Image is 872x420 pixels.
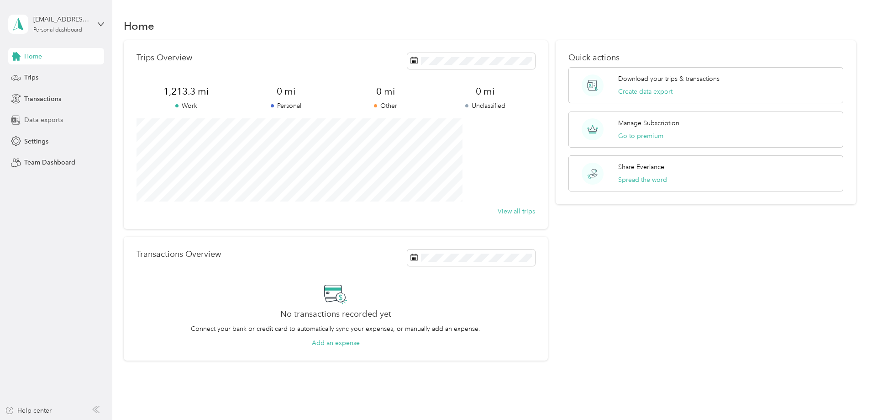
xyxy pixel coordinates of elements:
span: Data exports [24,115,63,125]
p: Manage Subscription [618,118,679,128]
p: Download your trips & transactions [618,74,720,84]
p: Connect your bank or credit card to automatically sync your expenses, or manually add an expense. [191,324,480,334]
button: Go to premium [618,131,663,141]
p: Quick actions [568,53,843,63]
button: Add an expense [312,338,360,348]
p: Trips Overview [137,53,192,63]
span: 0 mi [236,85,336,98]
p: Transactions Overview [137,250,221,259]
p: Work [137,101,236,111]
span: Team Dashboard [24,158,75,167]
button: Help center [5,406,52,415]
div: Personal dashboard [33,27,82,33]
div: [EMAIL_ADDRESS][DOMAIN_NAME] [33,15,90,24]
span: Trips [24,73,38,82]
button: View all trips [498,207,535,216]
h1: Home [124,21,154,31]
span: Transactions [24,94,61,104]
span: 0 mi [435,85,535,98]
span: 0 mi [336,85,435,98]
span: Home [24,52,42,61]
span: Settings [24,137,48,146]
h2: No transactions recorded yet [280,309,391,319]
span: 1,213.3 mi [137,85,236,98]
p: Other [336,101,435,111]
p: Share Everlance [618,162,664,172]
p: Personal [236,101,336,111]
p: Unclassified [435,101,535,111]
button: Spread the word [618,175,667,185]
button: Create data export [618,87,672,96]
iframe: Everlance-gr Chat Button Frame [821,369,872,420]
